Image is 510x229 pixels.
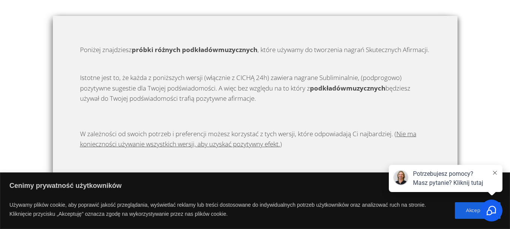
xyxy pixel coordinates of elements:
[80,45,430,62] p: Poniżej znajdziesz , które używamy do tworzenia nagrań Skutecznych Afirmacji.
[9,179,501,194] p: Cenimy prywatność użytkowników
[346,84,385,92] strong: muzycznych
[218,45,257,54] strong: muzycznych
[155,45,218,54] strong: różnych podkładów
[132,45,153,54] strong: próbki
[80,129,430,157] p: W zależności od swoich potrzeb i preferencji możesz korzystać z tych wersji, które odpowiadają Ci...
[80,62,430,111] p: Istotne jest to, że każda z poniższych wersji (włącznie z CICHĄ 24h) zawiera nagrane Subliminalni...
[310,84,346,92] strong: podkładów
[9,198,449,223] p: Używamy plików cookie, aby poprawić jakość przeglądania, wyświetlać reklamy lub treści dostosowan...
